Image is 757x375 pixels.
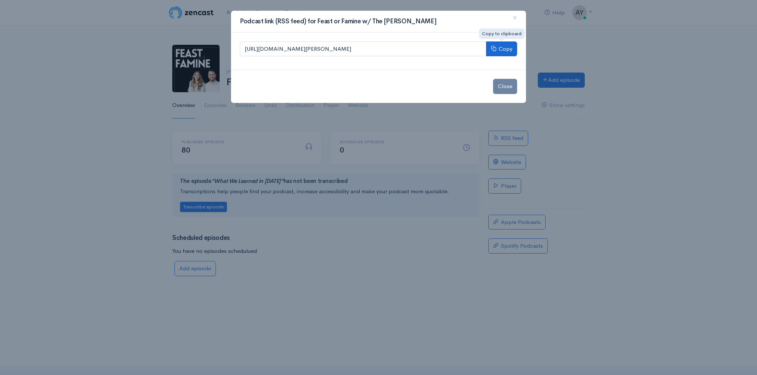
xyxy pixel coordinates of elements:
[504,8,526,28] button: Close
[513,12,517,23] span: ×
[240,17,436,26] h3: Podcast link (RSS feed) for Feast or Famine w/ The [PERSON_NAME]
[479,29,525,39] div: Copy to clipboard
[486,41,517,57] button: Copy
[493,79,517,94] button: Close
